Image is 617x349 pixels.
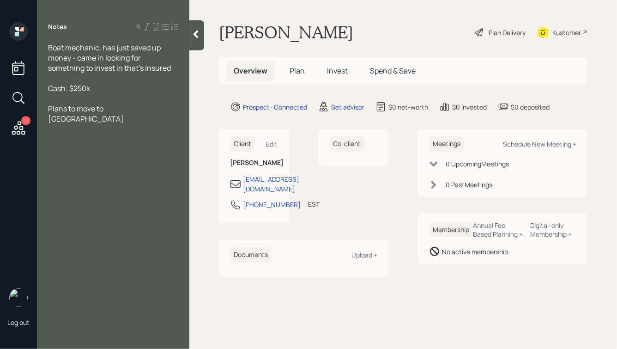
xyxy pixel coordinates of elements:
span: Cash: $250k [48,83,90,93]
h6: Meetings [429,136,464,152]
img: hunter_neumayer.jpg [9,288,28,307]
span: Spend & Save [370,66,416,76]
div: Edit [266,140,278,148]
div: 0 Upcoming Meeting s [446,159,509,169]
div: [PHONE_NUMBER] [243,200,301,209]
div: Schedule New Meeting + [503,140,576,148]
span: Plan [290,66,305,76]
div: [EMAIL_ADDRESS][DOMAIN_NAME] [243,174,299,194]
div: Prospect · Connected [243,102,307,112]
h6: [PERSON_NAME] [230,159,278,167]
span: Boat mechanic, has just saved up money - came in looking for something to invest in that's insured [48,43,171,73]
span: Plans to move to [GEOGRAPHIC_DATA] [48,104,124,124]
div: Annual Fee Based Planning + [473,221,523,239]
h6: Co-client [330,136,365,152]
h6: Membership [429,222,473,238]
div: $0 invested [452,102,487,112]
div: Digital-only Membership + [531,221,576,239]
h1: [PERSON_NAME] [219,22,353,43]
label: Notes [48,22,67,31]
h6: Documents [230,247,272,263]
div: 0 Past Meeting s [446,180,492,190]
div: Plan Delivery [489,28,526,37]
div: Upload + [351,251,377,259]
div: Kustomer [552,28,581,37]
div: 1 [21,116,30,125]
div: $0 net-worth [388,102,428,112]
h6: Client [230,136,255,152]
div: No active membership [442,247,508,257]
div: $0 deposited [511,102,550,112]
div: Set advisor [331,102,364,112]
span: Overview [234,66,267,76]
div: EST [308,199,320,209]
div: Log out [7,318,30,327]
span: Invest [327,66,348,76]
